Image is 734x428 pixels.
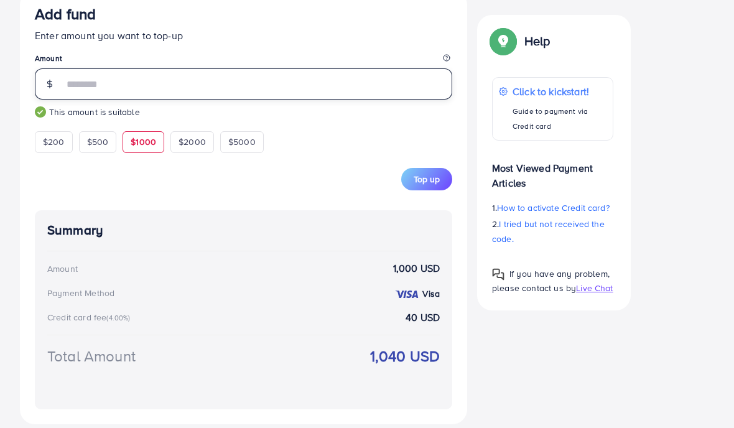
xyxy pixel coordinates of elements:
div: Payment Method [47,287,114,299]
div: Total Amount [47,345,136,367]
div: Amount [47,263,78,275]
strong: 1,000 USD [393,261,440,276]
h3: Add fund [35,5,96,23]
img: Popup guide [492,30,514,52]
button: Top up [401,168,452,190]
div: Credit card fee [47,311,134,323]
p: 1. [492,200,613,215]
span: $1000 [131,136,156,148]
p: Enter amount you want to top-up [35,28,452,43]
span: How to activate Credit card? [497,202,609,214]
p: Help [524,34,550,49]
span: I tried but not received the code. [492,218,605,245]
p: Guide to payment via Credit card [513,104,606,134]
span: $2000 [179,136,206,148]
span: Live Chat [576,282,613,294]
span: If you have any problem, please contact us by [492,267,610,294]
img: credit [394,289,419,299]
small: This amount is suitable [35,106,452,118]
span: $500 [87,136,109,148]
span: Top up [414,173,440,185]
iframe: Chat [681,372,725,419]
h4: Summary [47,223,440,238]
strong: 40 USD [406,310,440,325]
strong: Visa [422,287,440,300]
small: (4.00%) [106,313,130,323]
span: $200 [43,136,65,148]
p: Click to kickstart! [513,84,606,99]
img: Popup guide [492,268,504,281]
img: guide [35,106,46,118]
p: Most Viewed Payment Articles [492,151,613,190]
p: 2. [492,216,613,246]
span: $5000 [228,136,256,148]
strong: 1,040 USD [370,345,440,367]
legend: Amount [35,53,452,68]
